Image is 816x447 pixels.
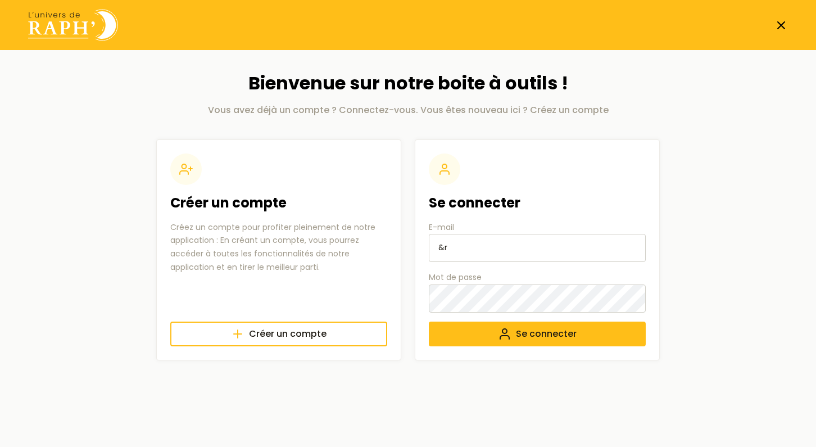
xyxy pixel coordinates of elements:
p: Vous avez déjà un compte ? Connectez-vous. Vous êtes nouveau ici ? Créez un compte [156,103,660,117]
button: Se connecter [429,322,646,346]
h1: Bienvenue sur notre boite à outils ! [156,73,660,94]
h2: Créer un compte [170,194,387,212]
a: Fermer la page [774,19,788,32]
p: Créez un compte pour profiter pleinement de notre application : En créant un compte, vous pourrez... [170,221,387,274]
label: E-mail [429,221,646,263]
span: Se connecter [516,327,577,341]
label: Mot de passe [429,271,646,312]
input: E-mail [429,234,646,262]
img: Univers de Raph logo [28,9,118,41]
span: Créer un compte [249,327,327,341]
h2: Se connecter [429,194,646,212]
a: Créer un compte [170,322,387,346]
input: Mot de passe [429,285,646,313]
